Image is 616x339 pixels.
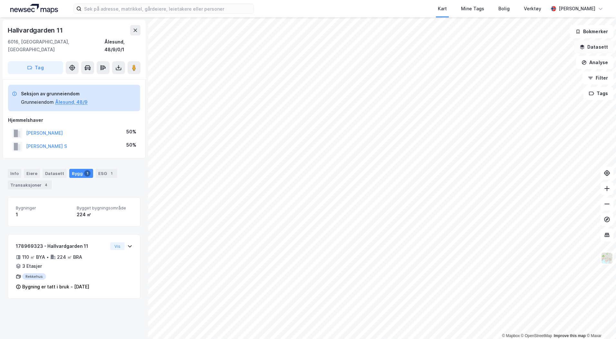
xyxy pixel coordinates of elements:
div: Hallvardgarden 11 [8,25,64,35]
iframe: Chat Widget [584,308,616,339]
div: ESG [96,169,117,178]
a: Improve this map [554,334,586,338]
div: Hjemmelshaver [8,116,140,124]
button: Analyse [576,56,613,69]
div: Bygg [69,169,93,178]
div: Bygning er tatt i bruk - [DATE] [22,283,89,291]
div: Seksjon av grunneiendom [21,90,88,98]
div: Bolig [498,5,510,13]
img: Z [601,252,613,264]
div: Kontrollprogram for chat [584,308,616,339]
div: Verktøy [524,5,541,13]
div: Grunneiendom [21,98,54,106]
button: Tag [8,61,63,74]
button: Bokmerker [570,25,613,38]
div: Info [8,169,21,178]
a: Mapbox [502,334,520,338]
div: 178969323 - Hallvardgarden 11 [16,242,108,250]
div: Transaksjoner [8,180,52,189]
img: logo.a4113a55bc3d86da70a041830d287a7e.svg [10,4,58,14]
div: 50% [126,128,136,136]
button: Tags [583,87,613,100]
div: [PERSON_NAME] [559,5,595,13]
div: Datasett [43,169,67,178]
span: Bygget bygningsområde [77,205,132,211]
div: 1 [16,211,72,218]
div: 6016, [GEOGRAPHIC_DATA], [GEOGRAPHIC_DATA] [8,38,104,53]
input: Søk på adresse, matrikkel, gårdeiere, leietakere eller personer [82,4,254,14]
div: 4 [43,182,49,188]
a: OpenStreetMap [521,334,552,338]
div: 3 Etasjer [22,262,42,270]
div: Ålesund, 48/9/0/1 [104,38,140,53]
div: • [46,255,49,260]
div: Eiere [24,169,40,178]
div: 224 ㎡ BRA [57,253,82,261]
button: Datasett [574,41,613,53]
div: 50% [126,141,136,149]
div: Mine Tags [461,5,484,13]
button: Filter [582,72,613,84]
span: Bygninger [16,205,72,211]
div: Kart [438,5,447,13]
button: Ålesund, 48/9 [55,98,88,106]
div: 1 [108,170,115,177]
div: 224 ㎡ [77,211,132,218]
div: 110 ㎡ BYA [22,253,45,261]
button: Vis [110,242,125,250]
div: 1 [84,170,91,177]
